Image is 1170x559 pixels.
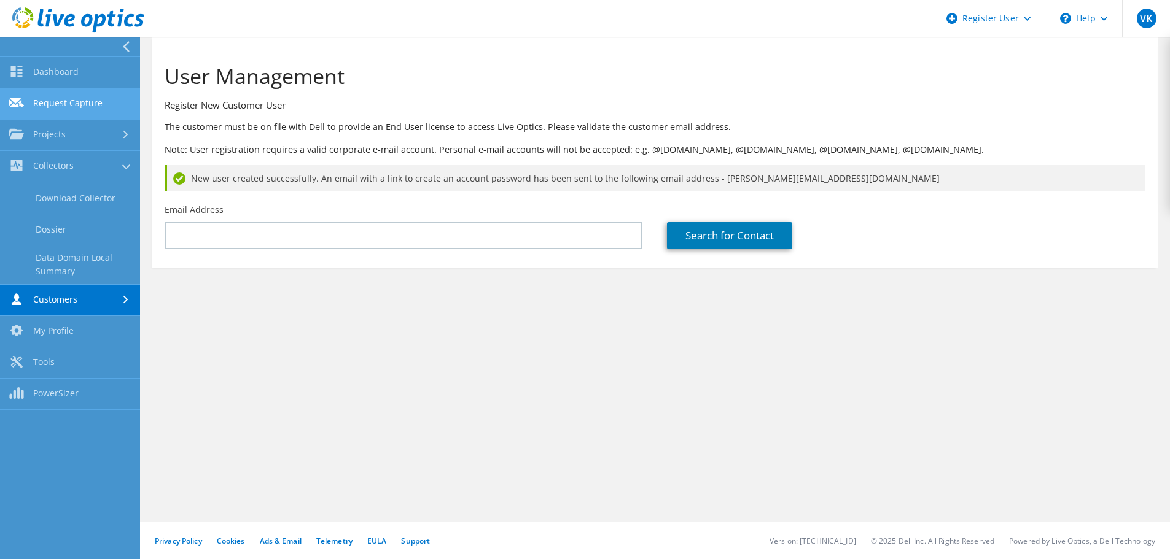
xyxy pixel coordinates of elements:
label: Email Address [165,204,224,216]
h3: Register New Customer User [165,98,1145,112]
li: © 2025 Dell Inc. All Rights Reserved [871,536,994,546]
p: Note: User registration requires a valid corporate e-mail account. Personal e-mail accounts will ... [165,143,1145,156]
span: New user created successfully. An email with a link to create an account password has been sent t... [191,172,940,185]
a: EULA [367,536,386,546]
a: Search for Contact [667,222,792,249]
a: Cookies [217,536,245,546]
li: Powered by Live Optics, a Dell Technology [1009,536,1155,546]
span: VK [1137,9,1156,28]
li: Version: [TECHNICAL_ID] [770,536,856,546]
p: The customer must be on file with Dell to provide an End User license to access Live Optics. Plea... [165,120,1145,134]
svg: \n [1060,13,1071,24]
a: Support [401,536,430,546]
a: Telemetry [316,536,353,546]
a: Ads & Email [260,536,302,546]
a: Privacy Policy [155,536,202,546]
h1: User Management [165,63,1139,89]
